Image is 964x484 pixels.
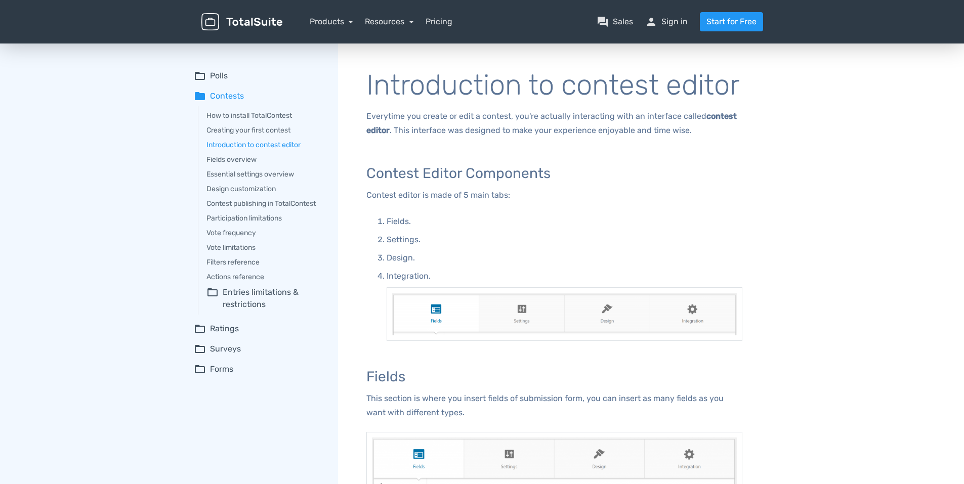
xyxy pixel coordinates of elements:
a: Filters reference [206,257,324,268]
a: Fields overview [206,154,324,165]
p: Design. [387,251,742,265]
span: folder_open [194,70,206,82]
p: Settings. [387,233,742,247]
span: folder_open [194,323,206,335]
span: person [645,16,657,28]
img: TotalSuite for WordPress [201,13,282,31]
h1: Introduction to contest editor [366,70,742,101]
p: Everytime you create or edit a contest, you're actually interacting with an interface called . Th... [366,109,742,138]
a: Creating your first contest [206,125,324,136]
p: Contest editor is made of 5 main tabs: [366,188,742,202]
img: TotalContest contest editor tabs [387,287,742,340]
span: folder_open [194,363,206,375]
a: Resources [365,17,413,26]
a: Contest publishing in TotalContest [206,198,324,209]
p: Integration. [387,269,742,283]
a: personSign in [645,16,688,28]
summary: folderContests [194,90,324,102]
a: Products [310,17,353,26]
a: How to install TotalContest [206,110,324,121]
a: Pricing [426,16,452,28]
summary: folder_openSurveys [194,343,324,355]
a: Participation limitations [206,213,324,224]
summary: folder_openEntries limitations & restrictions [206,286,324,311]
summary: folder_openRatings [194,323,324,335]
a: Design customization [206,184,324,194]
a: Actions reference [206,272,324,282]
b: contest editor [366,111,737,135]
span: question_answer [597,16,609,28]
summary: folder_openForms [194,363,324,375]
a: Vote frequency [206,228,324,238]
p: Fields. [387,214,742,229]
h3: Contest Editor Components [366,166,742,182]
a: Essential settings overview [206,169,324,180]
p: This section is where you insert fields of submission form, you can insert as many fields as you ... [366,391,742,420]
h3: Fields [366,369,742,385]
a: Vote limitations [206,242,324,253]
summary: folder_openPolls [194,70,324,82]
span: folder_open [206,286,219,311]
span: folder [194,90,206,102]
a: question_answerSales [597,16,633,28]
span: folder_open [194,343,206,355]
a: Start for Free [700,12,763,31]
a: Introduction to contest editor [206,140,324,150]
